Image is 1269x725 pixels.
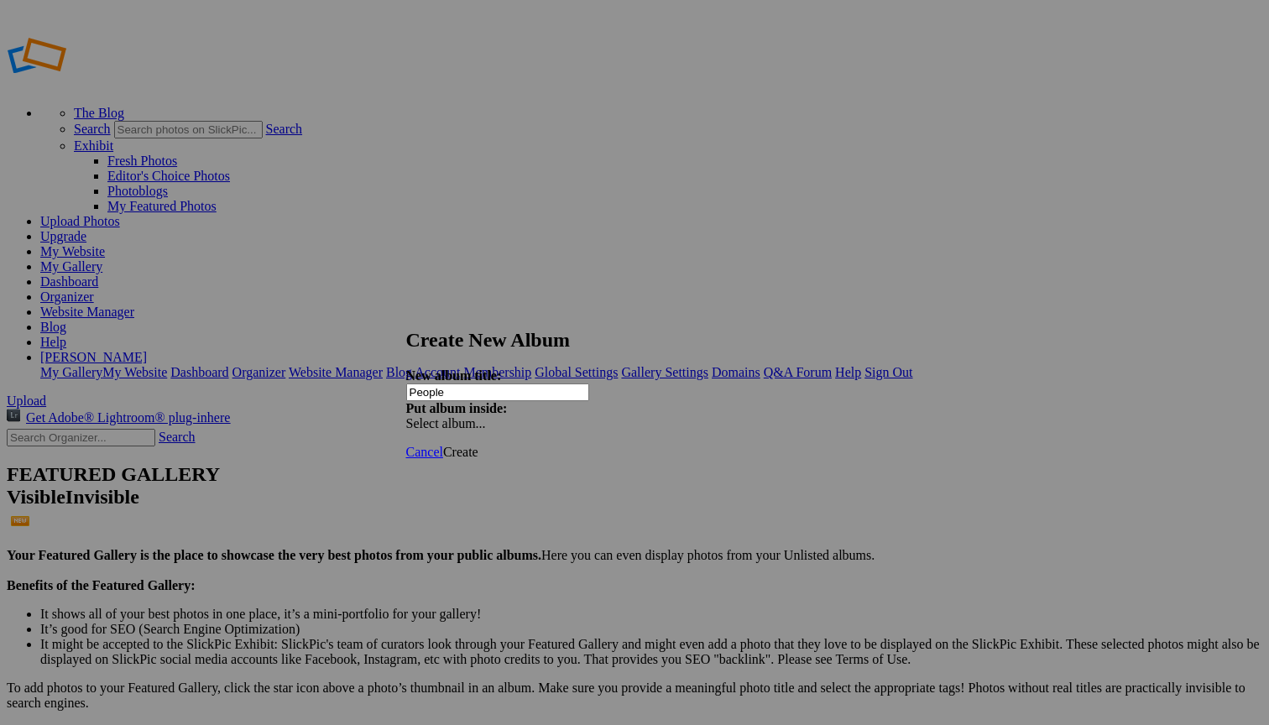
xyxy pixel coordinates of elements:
span: Select album... [406,416,486,430]
a: Cancel [406,445,443,459]
strong: New album title: [406,368,502,383]
strong: Put album inside: [406,401,508,415]
span: Create [443,445,478,459]
h2: Create New Album [406,329,851,352]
